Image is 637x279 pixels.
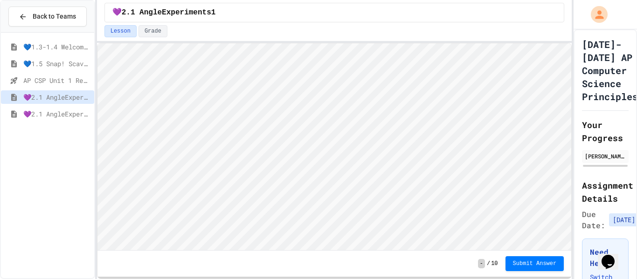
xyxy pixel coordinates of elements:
span: 💙1.5 Snap! ScavengerHunt [23,59,90,68]
button: Lesson [104,25,137,37]
h3: Need Help? [590,246,621,269]
span: Submit Answer [513,260,557,267]
iframe: To enrich screen reader interactions, please activate Accessibility in Grammarly extension settings [97,43,572,250]
span: 10 [491,260,498,267]
span: Due Date: [582,209,605,231]
div: [PERSON_NAME] [585,152,626,160]
span: / [487,260,490,267]
span: Back to Teams [33,12,76,21]
span: 💙1.3-1.4 WelcometoSnap! [23,42,90,52]
span: AP CSP Unit 1 Review [23,75,90,85]
span: 💜2.1 AngleExperiments2 [23,109,90,119]
span: 💜2.1 AngleExperiments1 [23,92,90,102]
button: Grade [138,25,167,37]
iframe: chat widget [598,242,628,270]
div: My Account [581,4,610,25]
h2: Your Progress [582,118,629,144]
h2: Assignment Details [582,179,629,205]
span: 💜2.1 AngleExperiments1 [112,7,216,18]
button: Back to Teams [8,7,87,27]
span: - [478,259,485,268]
button: Submit Answer [505,256,564,271]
